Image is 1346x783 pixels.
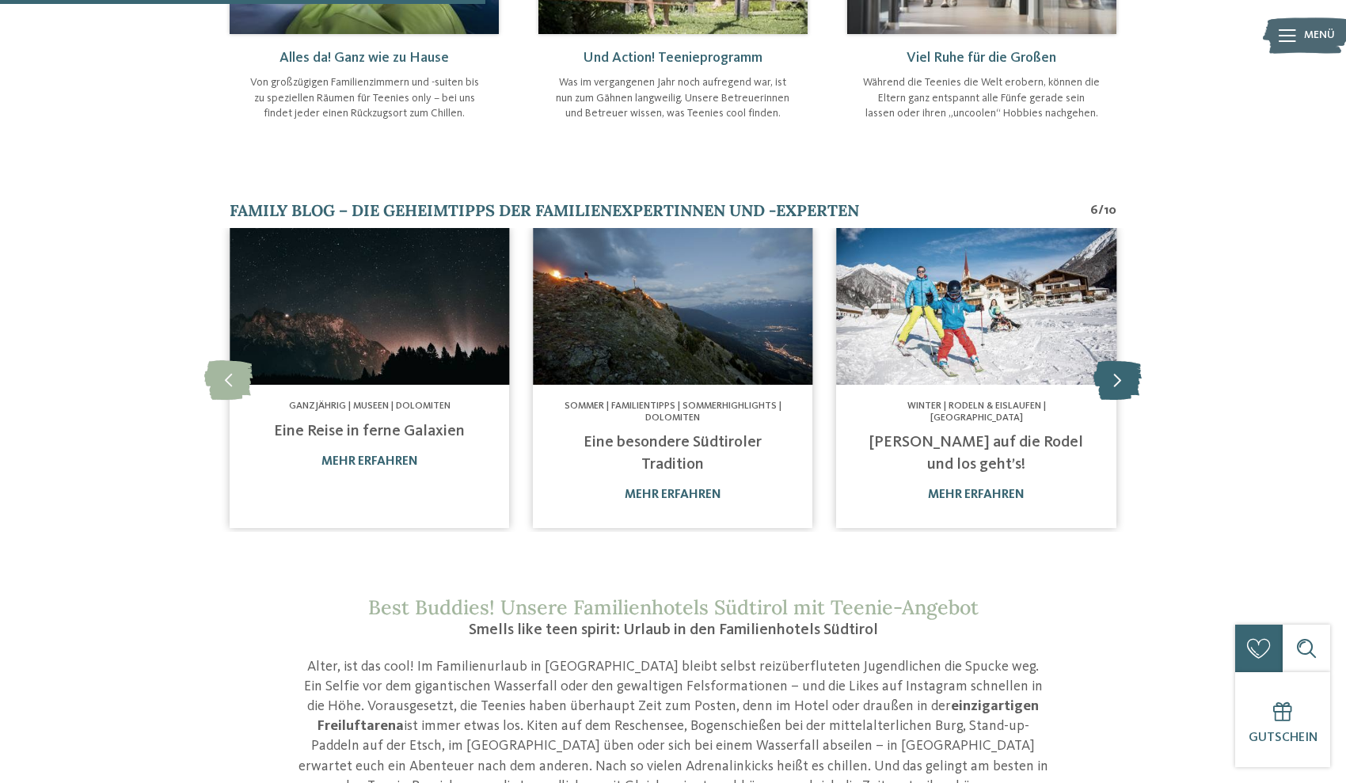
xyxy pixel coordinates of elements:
[1249,732,1317,744] span: Gutschein
[279,51,449,65] span: Alles da! Ganz wie zu Hause
[928,488,1025,501] a: mehr erfahren
[837,228,1116,386] img: Urlaub mit Teenagern in Südtirol geplant?
[1090,202,1098,219] span: 6
[584,435,762,473] a: Eine besondere Südtiroler Tradition
[1098,202,1104,219] span: /
[863,75,1101,122] p: Während die Teenies die Welt erobern, können die Eltern ganz entspannt alle Fünfe gerade sein las...
[230,228,509,386] img: Urlaub mit Teenagern in Südtirol geplant?
[554,75,792,122] p: Was im vergangenen Jahr noch aufregend war, ist nun zum Gähnen langweilig. Unsere Betreuerinnen u...
[368,595,979,620] span: Best Buddies! Unsere Familienhotels Südtirol mit Teenie-Angebot
[625,488,721,501] a: mehr erfahren
[565,401,781,422] span: Sommer | Familientipps | Sommerhighlights | Dolomiten
[869,435,1083,473] a: [PERSON_NAME] auf die Rodel und los geht’s!
[245,75,483,122] p: Von großzügigen Familienzimmern und -suiten bis zu speziellen Räumen für Teenies only – bei uns f...
[583,51,762,65] span: Und Action! Teenieprogramm
[274,424,465,439] a: Eine Reise in ferne Galaxien
[533,228,812,386] img: Urlaub mit Teenagern in Südtirol geplant?
[1104,202,1116,219] span: 10
[907,51,1056,65] span: Viel Ruhe für die Großen
[230,200,859,220] span: Family Blog – die Geheimtipps der Familienexpertinnen und -experten
[1235,672,1330,767] a: Gutschein
[321,455,418,468] a: mehr erfahren
[469,622,878,638] span: Smells like teen spirit: Urlaub in den Familienhotels Südtirol
[289,401,451,411] span: Ganzjährig | Museen | Dolomiten
[907,401,1046,422] span: Winter | Rodeln & Eislaufen | [GEOGRAPHIC_DATA]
